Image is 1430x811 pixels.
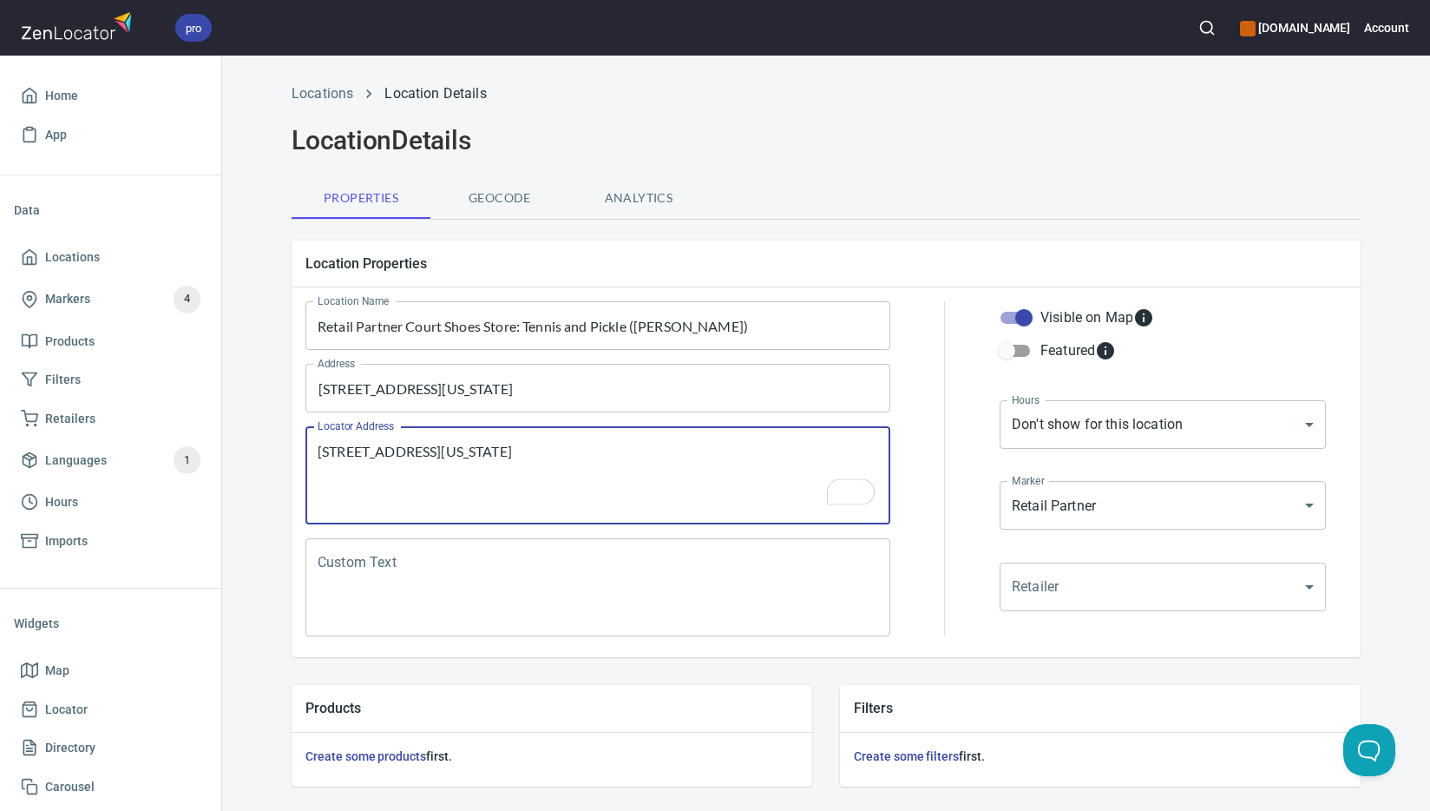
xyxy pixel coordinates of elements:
[45,531,88,552] span: Imports
[384,85,486,102] a: Location Details
[14,690,207,729] a: Locator
[580,188,698,209] span: Analytics
[305,749,426,763] a: Create some products
[292,85,353,102] a: Locations
[45,369,81,391] span: Filters
[45,737,95,759] span: Directory
[14,729,207,768] a: Directory
[14,603,207,644] li: Widgets
[45,491,78,513] span: Hours
[292,83,1361,104] nav: breadcrumb
[45,124,67,146] span: App
[14,238,207,277] a: Locations
[14,360,207,399] a: Filters
[1240,21,1256,36] button: color-CE600E
[14,277,207,322] a: Markers4
[1000,481,1326,530] div: Retail Partner
[854,747,1347,766] h6: first.
[45,247,100,268] span: Locations
[14,189,207,231] li: Data
[1364,9,1409,47] button: Account
[174,289,200,309] span: 4
[174,451,200,471] span: 1
[292,125,1361,156] h2: Location Details
[45,776,95,798] span: Carousel
[854,749,959,763] a: Create some filters
[1133,307,1154,328] svg: Whether the location is visible on the map.
[175,14,212,42] div: pro
[14,651,207,690] a: Map
[1000,400,1326,449] div: Don't show for this location
[1095,340,1116,361] svg: Featured locations are moved to the top of the search results list.
[1188,9,1226,47] button: Search
[441,188,559,209] span: Geocode
[1240,9,1350,47] div: Manage your apps
[14,768,207,807] a: Carousel
[45,85,78,107] span: Home
[14,322,207,361] a: Products
[305,699,798,717] h5: Products
[1000,563,1326,611] div: ​
[1240,18,1350,37] h6: [DOMAIN_NAME]
[45,450,107,471] span: Languages
[14,76,207,115] a: Home
[318,443,878,509] textarea: To enrich screen reader interactions, please activate Accessibility in Grammarly extension settings
[14,399,207,438] a: Retailers
[14,522,207,561] a: Imports
[302,188,420,209] span: Properties
[175,19,212,37] span: pro
[45,408,95,430] span: Retailers
[21,7,137,44] img: zenlocator
[1040,307,1154,328] div: Visible on Map
[45,288,90,310] span: Markers
[854,699,1347,717] h5: Filters
[305,747,798,766] h6: first.
[14,483,207,522] a: Hours
[1364,18,1409,37] h6: Account
[14,438,207,483] a: Languages1
[305,254,1347,273] h5: Location Properties
[45,331,95,353] span: Products
[14,115,207,155] a: App
[1343,724,1395,776] iframe: Help Scout Beacon - Open
[45,699,88,721] span: Locator
[45,660,69,682] span: Map
[1040,340,1116,361] div: Featured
